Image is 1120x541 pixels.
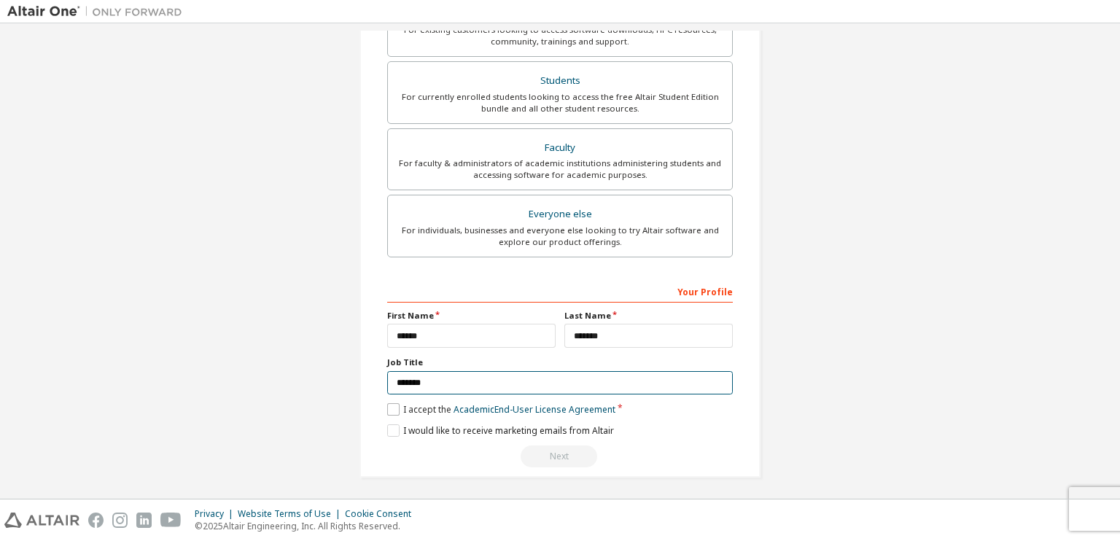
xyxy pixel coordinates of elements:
[195,508,238,520] div: Privacy
[136,513,152,528] img: linkedin.svg
[387,403,615,416] label: I accept the
[387,424,614,437] label: I would like to receive marketing emails from Altair
[397,157,723,181] div: For faculty & administrators of academic institutions administering students and accessing softwa...
[112,513,128,528] img: instagram.svg
[387,445,733,467] div: Read and acccept EULA to continue
[345,508,420,520] div: Cookie Consent
[564,310,733,322] label: Last Name
[160,513,182,528] img: youtube.svg
[397,71,723,91] div: Students
[397,225,723,248] div: For individuals, businesses and everyone else looking to try Altair software and explore our prod...
[397,204,723,225] div: Everyone else
[88,513,104,528] img: facebook.svg
[387,310,556,322] label: First Name
[238,508,345,520] div: Website Terms of Use
[195,520,420,532] p: © 2025 Altair Engineering, Inc. All Rights Reserved.
[397,138,723,158] div: Faculty
[397,24,723,47] div: For existing customers looking to access software downloads, HPC resources, community, trainings ...
[397,91,723,114] div: For currently enrolled students looking to access the free Altair Student Edition bundle and all ...
[454,403,615,416] a: Academic End-User License Agreement
[4,513,79,528] img: altair_logo.svg
[7,4,190,19] img: Altair One
[387,357,733,368] label: Job Title
[387,279,733,303] div: Your Profile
